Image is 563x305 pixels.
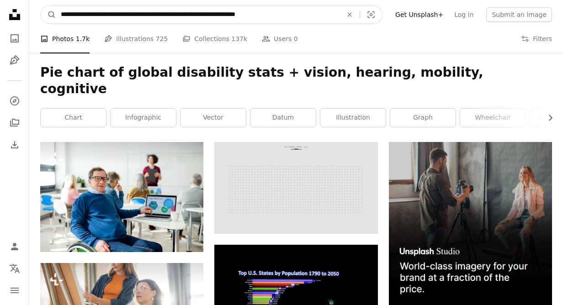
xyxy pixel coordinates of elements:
[390,109,456,127] a: graph
[5,136,24,154] a: Download History
[182,24,247,53] a: Collections 137k
[5,259,24,278] button: Language
[40,64,552,97] h1: Pie chart of global disability stats + vision, hearing, mobility, cognitive
[5,281,24,300] button: Menu
[390,7,449,22] a: Get Unsplash+
[360,6,382,23] button: Visual search
[320,109,386,127] a: illustration
[111,109,176,127] a: infographic
[262,24,298,53] a: Users 0
[181,109,246,127] a: vector
[156,34,168,44] span: 725
[231,34,247,44] span: 137k
[521,24,552,53] button: Filters
[294,34,298,44] span: 0
[104,24,168,53] a: Illustrations 725
[41,109,106,127] a: chart
[5,51,24,69] a: Illustrations
[389,142,552,305] img: file-1715651741414-859baba4300dimage
[40,142,203,252] img: Senior man in wheelchair with teacher attending computer and technology education class.
[41,6,56,23] button: Search Unsplash
[542,109,552,127] button: scroll list to the right
[40,5,382,24] form: Find visuals sitewide
[5,92,24,110] a: Explore
[340,6,360,23] button: Clear
[460,109,526,127] a: wheelchair
[5,5,24,26] a: Home — Unsplash
[449,7,479,22] a: Log in
[250,109,316,127] a: datum
[486,7,552,22] button: Submit an image
[5,29,24,47] a: Photos
[214,142,377,234] img: a white paper with a pattern on it
[5,237,24,256] a: Log in / Sign up
[214,184,377,192] a: a white paper with a pattern on it
[5,114,24,132] a: Collections
[214,295,377,304] a: a bar chart showing the top u states by population in 1950
[40,193,203,201] a: Senior man in wheelchair with teacher attending computer and technology education class.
